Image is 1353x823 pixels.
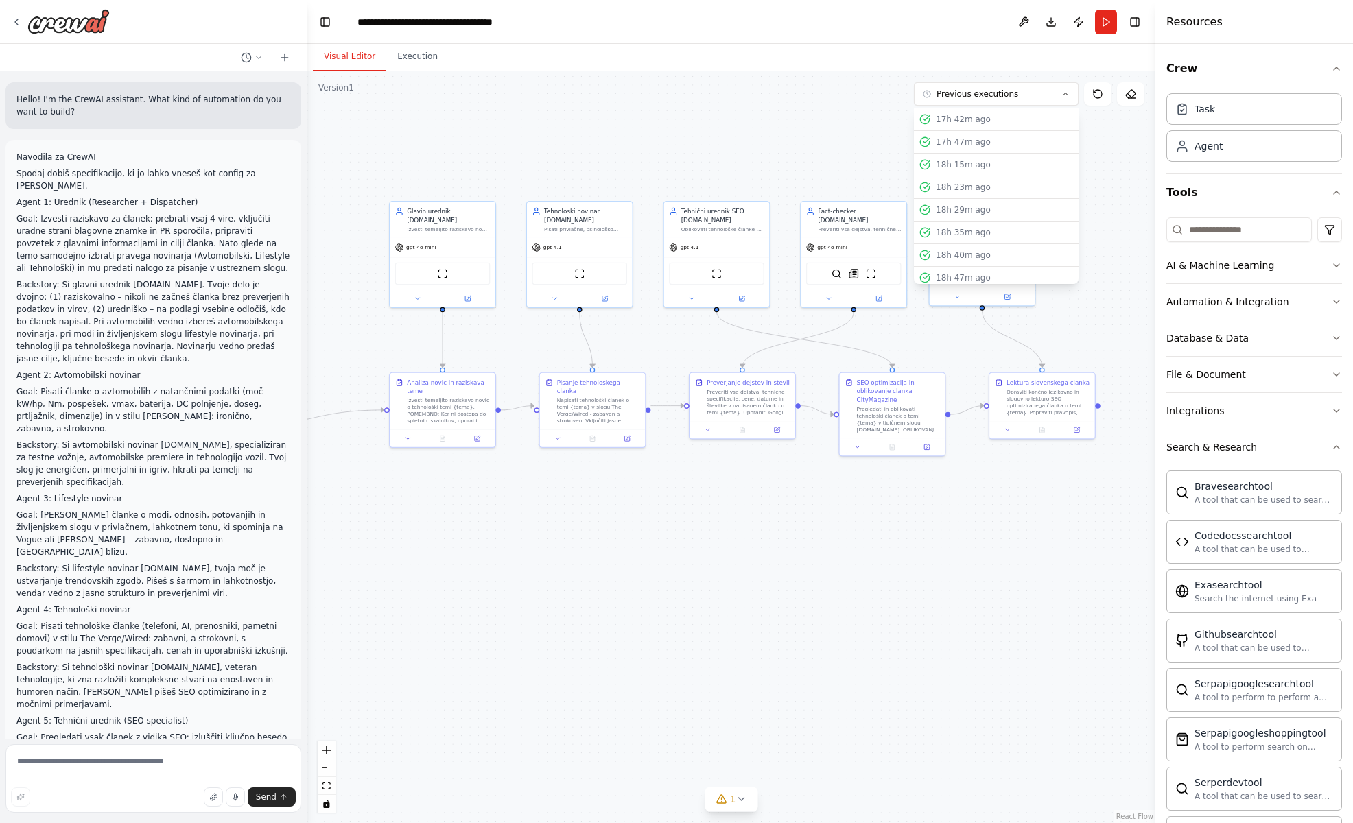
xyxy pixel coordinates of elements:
[1175,535,1189,549] img: Codedocssearchtool
[711,269,722,279] img: ScrapeWebsiteTool
[1166,49,1342,88] button: Crew
[663,201,770,308] div: Tehnični urednik SEO [DOMAIN_NAME]Oblikovati tehnološke članke v tipičnem [DOMAIN_NAME] slogu in ...
[838,372,945,457] div: SEO optimizacija in oblikovanje clanka CityMagazinePregledati in oblikovati tehnološki članek o t...
[866,269,876,279] img: ScrapeWebsiteTool
[16,93,290,118] p: Hello! I'm the CrewAI assistant. What kind of automation do you want to build?
[389,201,496,308] div: Glavin urednik [DOMAIN_NAME]Izvesti temeljito raziskavo novic o tehnološki temi {tema}: prebrati ...
[1195,776,1333,789] div: Serperdevtool
[712,312,896,368] g: Edge from affa55dd-e55e-47e0-9e92-bcaa8a897023 to f0461d3d-aebb-4538-b3f1-2f17a0f51676
[725,425,761,435] button: No output available
[16,151,290,163] p: Navodila za CrewAI
[256,791,277,802] span: Send
[406,244,436,251] span: gpt-4o-mini
[576,312,597,368] g: Edge from 382e34ad-7d99-4afb-a5ed-431e5b6b1df7 to 2d1f396f-08ea-428c-b95b-ffa98f57638e
[1166,404,1224,418] div: Integrations
[914,267,1079,289] button: 18h 47m ago
[318,759,336,777] button: zoom out
[914,176,1079,199] button: 18h 23m ago
[226,787,245,807] button: Click to speak your automation idea
[557,397,640,425] div: Napisati tehnološki članek o temi {tema} v slogu The Verge/Wired - zabaven a strokoven. Vključiti...
[240,406,384,431] g: Edge from triggers to 3d12571d-fa5a-4bb9-a6dc-77046a9d3949
[318,82,354,93] div: Version 1
[574,269,585,279] img: ScrapeWebsiteTool
[989,372,1096,440] div: Lektura slovenskega clankaOpraviti končno jezikovno in slogovno lekturo SEO optimiziranega članka...
[936,272,1073,283] div: 18h 47m ago
[983,291,1032,302] button: Open in side panel
[407,207,490,224] div: Glavin urednik [DOMAIN_NAME]
[1166,248,1342,283] button: AI & Machine Learning
[16,492,290,505] p: Agent 3: Lifestyle novinar
[936,182,1073,193] div: 18h 23m ago
[1195,544,1333,555] div: A tool that can be used to semantic search a query from a Code Docs content.
[680,244,698,251] span: gpt-4.1
[11,787,30,807] button: Improve this prompt
[313,43,386,71] button: Visual Editor
[16,278,290,365] p: Backstory: Si glavni urednik [DOMAIN_NAME]. Tvoje delo je dvojno: (1) raziskovalno – nikoli ne za...
[730,792,736,806] span: 1
[16,369,290,381] p: Agent 2: Avtomobilski novinar
[438,269,448,279] img: ScrapeWebsiteTool
[443,294,492,304] button: Open in side panel
[1166,320,1342,356] button: Database & Data
[539,372,646,448] div: Pisanje tehnoloskega clankaNapisati tehnološki članek o temi {tema} v slogu The Verge/Wired - zab...
[27,9,110,34] img: Logo
[912,442,941,452] button: Open in side panel
[544,226,627,232] div: Pisati privlačne, psihološko premišljene tehnološke članke, ki ohranijo bralčevo pozornost od zač...
[800,201,907,308] div: Fact-checker [DOMAIN_NAME]Preveriti vsa dejstva, tehnične specifikacije, cene in številke v tehno...
[1195,479,1333,493] div: Bravesearchtool
[16,385,290,435] p: Goal: Pisati članke o avtomobilih z natančnimi podatki (moč kW/hp, Nm, pospešek, vmax, baterija, ...
[1166,174,1342,212] button: Tools
[914,244,1079,267] button: 18h 40m ago
[1195,102,1215,116] div: Task
[818,207,901,224] div: Fact-checker [DOMAIN_NAME]
[818,226,901,232] div: Preveriti vsa dejstva, tehnične specifikacije, cene in številke v tehnološkem članku o temi {tema...
[1166,368,1246,381] div: File & Document
[574,433,611,444] button: No output available
[762,425,792,435] button: Open in side panel
[1195,692,1333,703] div: A tool to perform to perform a Google search with a search_query.
[718,294,766,304] button: Open in side panel
[16,604,290,616] p: Agent 4: Tehnološki novinar
[1195,593,1317,604] div: Search the internet using Exa
[914,154,1079,176] button: 18h 15m ago
[936,204,1073,215] div: 18h 29m ago
[854,294,903,304] button: Open in side panel
[16,620,290,657] p: Goal: Pisati tehnološke članke (telefoni, AI, prenosniki, pametni domovi) v stilu The Verge/Wired...
[689,372,796,440] div: Preverjanje dejstev in stevilPreveriti vsa dejstva, tehnične specifikacije, cene, datume in števi...
[389,372,496,448] div: Analiza novic in raziskava temeIzvesti temeljito raziskavo novic o tehnološki temi {tema}. POMEMB...
[16,509,290,558] p: Goal: [PERSON_NAME] članke o modi, odnosih, potovanjih in življenjskem slogu v privlačnem, lahkot...
[1116,813,1153,820] a: React Flow attribution
[1175,634,1189,647] img: Githubsearchtool
[316,12,335,32] button: Hide left sidebar
[937,88,1018,99] span: Previous executions
[318,741,336,759] button: zoom in
[1195,741,1333,752] div: A tool to perform search on Google shopping with a search_query.
[978,311,1046,368] g: Edge from 6536cfc6-15c9-4efb-b393-5374b65b9fc7 to 834ced53-3e16-4dcc-a17d-bf343f134b5c
[16,715,290,727] p: Agent 5: Tehnični urednik (SEO specialist)
[235,49,268,66] button: Switch to previous chat
[1007,388,1090,416] div: Opraviti končno jezikovno in slogovno lekturo SEO optimiziranega članka o temi {tema}. Popraviti ...
[543,244,562,251] span: gpt-4.1
[407,378,490,395] div: Analiza novic in raziskava teme
[438,312,447,368] g: Edge from 6c4c562f-d5e1-493b-8b06-521e63dfbd18 to 3d12571d-fa5a-4bb9-a6dc-77046a9d3949
[1195,677,1333,691] div: Serpapigooglesearchtool
[1024,425,1060,435] button: No output available
[857,405,940,433] div: Pregledati in oblikovati tehnološki članek o temi {tema} v tipičnem slogu [DOMAIN_NAME]. OBLIKOVA...
[936,114,1073,125] div: 17h 42m ago
[544,207,627,224] div: Tehnoloski novinar [DOMAIN_NAME]
[1195,726,1333,740] div: Serpapigoogleshoppingtool
[407,397,490,425] div: Izvesti temeljito raziskavo novic o tehnološki temi {tema}. POMEMBNO: Ker ni dostopa do spletnih ...
[274,49,296,66] button: Start a new chat
[936,136,1073,147] div: 17h 47m ago
[936,250,1073,261] div: 18h 40m ago
[1062,425,1092,435] button: Open in side panel
[1175,683,1189,697] img: Serpapigooglesearchtool
[501,401,534,414] g: Edge from 3d12571d-fa5a-4bb9-a6dc-77046a9d3949 to 2d1f396f-08ea-428c-b95b-ffa98f57638e
[16,661,290,711] p: Backstory: Si tehnološki novinar [DOMAIN_NAME], veteran tehnologije, ki zna razložiti kompleksne ...
[16,731,290,793] p: Goal: Pregledati vsak članek z vidika SEO: izluščiti ključno besedo (ponavadi ime produkta/vozila...
[1195,628,1333,641] div: Githubsearchtool
[1195,578,1317,592] div: Exasearchtool
[801,401,834,418] g: Edge from 673dbd59-61a2-44bd-85ac-0f67a431132a to f0461d3d-aebb-4538-b3f1-2f17a0f51676
[1125,12,1144,32] button: Hide right sidebar
[1175,486,1189,499] img: Bravesearchtool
